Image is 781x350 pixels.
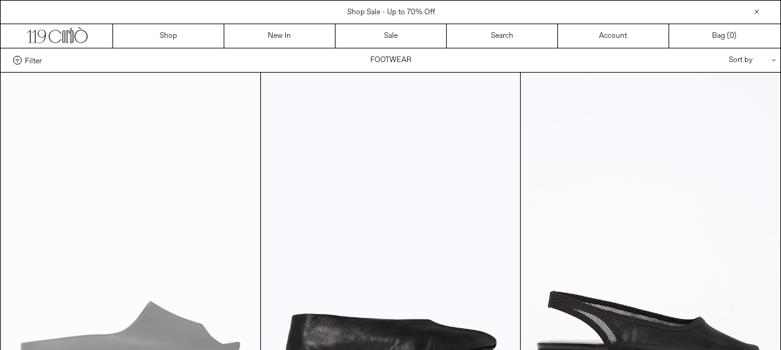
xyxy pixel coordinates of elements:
[656,48,768,72] div: Sort by
[347,7,435,17] a: Shop Sale - Up to 70% Off
[669,24,780,48] a: Bag ()
[336,24,447,48] a: Sale
[447,24,558,48] a: Search
[729,31,734,41] span: 0
[729,30,736,42] span: )
[224,24,336,48] a: New In
[25,56,42,65] span: Filter
[558,24,669,48] a: Account
[113,24,224,48] a: Shop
